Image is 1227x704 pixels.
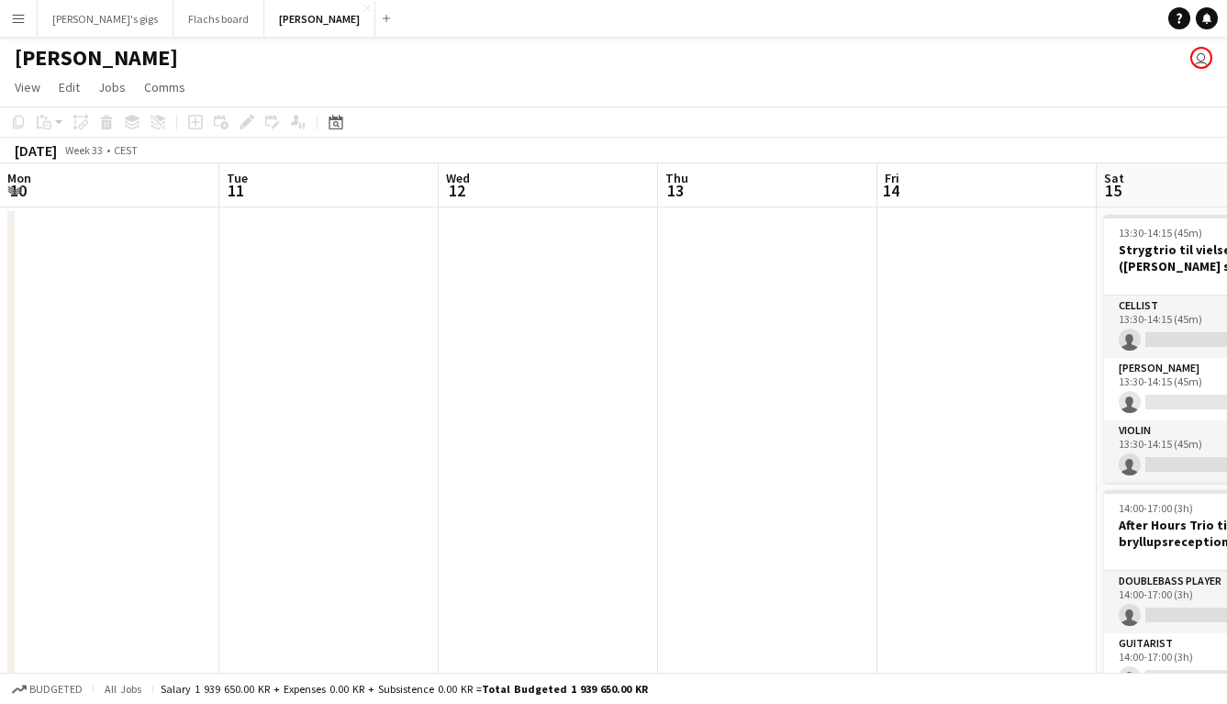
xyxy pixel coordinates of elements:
span: Edit [59,79,80,95]
span: Tue [227,170,248,186]
span: Week 33 [61,143,106,157]
span: Jobs [98,79,126,95]
span: Total Budgeted 1 939 650.00 KR [482,682,648,696]
span: 10 [5,180,31,201]
span: Fri [885,170,899,186]
button: [PERSON_NAME] [264,1,375,37]
div: Salary 1 939 650.00 KR + Expenses 0.00 KR + Subsistence 0.00 KR = [161,682,648,696]
button: Budgeted [9,679,85,699]
app-user-avatar: Asger Søgaard Hajslund [1190,47,1212,69]
span: Comms [144,79,185,95]
a: View [7,75,48,99]
span: Thu [665,170,688,186]
a: Edit [51,75,87,99]
span: Wed [446,170,470,186]
button: Flachs board [173,1,264,37]
a: Jobs [91,75,133,99]
span: 14:00-17:00 (3h) [1119,501,1193,515]
span: 15 [1101,180,1124,201]
span: Mon [7,170,31,186]
span: 14 [882,180,899,201]
div: CEST [114,143,138,157]
h1: [PERSON_NAME] [15,44,178,72]
button: [PERSON_NAME]'s gigs [38,1,173,37]
span: All jobs [101,682,145,696]
span: Budgeted [29,683,83,696]
span: 11 [224,180,248,201]
span: 13:30-14:15 (45m) [1119,226,1202,240]
span: View [15,79,40,95]
span: 12 [443,180,470,201]
span: Sat [1104,170,1124,186]
div: [DATE] [15,141,57,160]
span: 13 [663,180,688,201]
a: Comms [137,75,193,99]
